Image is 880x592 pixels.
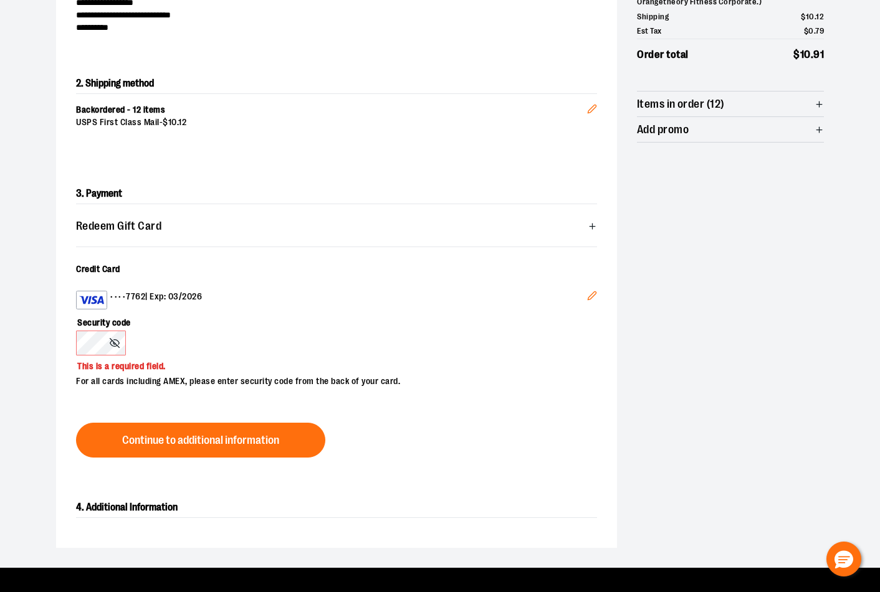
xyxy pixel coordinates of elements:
[76,116,587,129] div: USPS First Class Mail -
[637,98,725,110] span: Items in order (12)
[79,293,104,308] img: Visa card example showing the 16-digit card number on the front of the card
[815,26,824,35] span: 79
[76,184,597,204] h2: 3. Payment
[804,26,809,35] span: $
[814,26,816,35] span: .
[122,435,279,446] span: Continue to additional information
[637,92,824,116] button: Items in order (12)
[177,117,179,127] span: .
[800,49,811,60] span: 10
[178,117,186,127] span: 12
[76,309,585,331] label: Security code
[811,49,814,60] span: .
[637,117,824,142] button: Add promo
[816,12,824,21] span: 12
[826,542,861,576] button: Hello, have a question? Let’s chat.
[76,264,120,274] span: Credit Card
[76,372,585,388] p: For all cards including AMEX, please enter security code from the back of your card.
[637,25,662,37] span: Est Tax
[76,214,597,239] button: Redeem Gift Card
[76,73,597,93] h2: 2. Shipping method
[806,12,815,21] span: 10
[637,11,669,23] span: Shipping
[808,26,814,35] span: 0
[163,117,168,127] span: $
[801,12,806,21] span: $
[76,220,161,232] span: Redeem Gift Card
[76,355,585,372] p: This is a required field.
[813,49,824,60] span: 91
[637,47,689,63] span: Order total
[577,84,607,128] button: Edit
[76,104,587,116] div: Backordered - 12 items
[577,281,607,314] button: Edit
[168,117,177,127] span: 10
[815,12,816,21] span: .
[793,49,800,60] span: $
[76,291,587,309] div: •••• 7762 | Exp: 03/2026
[76,497,597,518] h2: 4. Additional Information
[76,423,325,458] button: Continue to additional information
[637,124,689,136] span: Add promo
